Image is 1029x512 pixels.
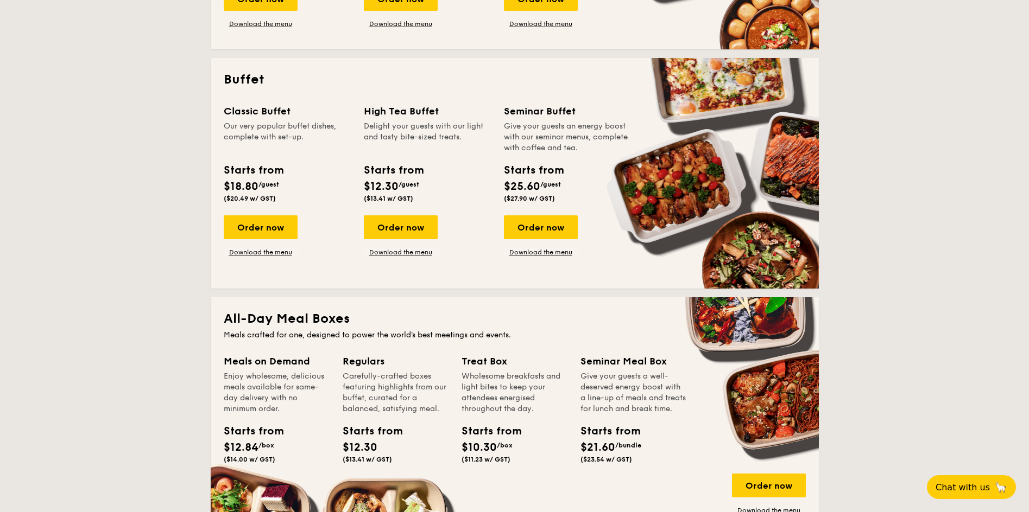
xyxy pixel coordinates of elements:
[224,441,258,454] span: $12.84
[504,248,578,257] a: Download the menu
[580,371,686,414] div: Give your guests a well-deserved energy boost with a line-up of meals and treats for lunch and br...
[224,180,258,193] span: $18.80
[343,423,392,439] div: Starts from
[258,181,279,188] span: /guest
[615,441,641,449] span: /bundle
[258,441,274,449] span: /box
[504,195,555,202] span: ($27.90 w/ GST)
[364,162,423,178] div: Starts from
[364,248,438,257] a: Download the menu
[504,121,631,153] div: Give your guests an energy boost with our seminar menus, complete with coffee and tea.
[927,475,1016,499] button: Chat with us🦙
[224,310,806,328] h2: All-Day Meal Boxes
[580,441,615,454] span: $21.60
[399,181,419,188] span: /guest
[580,354,686,369] div: Seminar Meal Box
[462,456,510,463] span: ($11.23 w/ GST)
[224,215,298,239] div: Order now
[364,195,413,202] span: ($13.41 w/ GST)
[224,20,298,28] a: Download the menu
[994,481,1007,494] span: 🦙
[580,456,632,463] span: ($23.54 w/ GST)
[540,181,561,188] span: /guest
[224,71,806,88] h2: Buffet
[224,423,273,439] div: Starts from
[580,423,629,439] div: Starts from
[343,371,449,414] div: Carefully-crafted boxes featuring highlights from our buffet, curated for a balanced, satisfying ...
[364,180,399,193] span: $12.30
[462,371,567,414] div: Wholesome breakfasts and light bites to keep your attendees energised throughout the day.
[224,121,351,153] div: Our very popular buffet dishes, complete with set-up.
[504,162,563,178] div: Starts from
[462,354,567,369] div: Treat Box
[224,162,283,178] div: Starts from
[504,20,578,28] a: Download the menu
[343,354,449,369] div: Regulars
[224,248,298,257] a: Download the menu
[343,441,377,454] span: $12.30
[504,215,578,239] div: Order now
[497,441,513,449] span: /box
[224,354,330,369] div: Meals on Demand
[504,180,540,193] span: $25.60
[462,423,510,439] div: Starts from
[732,473,806,497] div: Order now
[224,104,351,119] div: Classic Buffet
[364,20,438,28] a: Download the menu
[364,104,491,119] div: High Tea Buffet
[504,104,631,119] div: Seminar Buffet
[936,482,990,492] span: Chat with us
[364,121,491,153] div: Delight your guests with our light and tasty bite-sized treats.
[462,441,497,454] span: $10.30
[343,456,392,463] span: ($13.41 w/ GST)
[224,330,806,341] div: Meals crafted for one, designed to power the world's best meetings and events.
[224,456,275,463] span: ($14.00 w/ GST)
[224,371,330,414] div: Enjoy wholesome, delicious meals available for same-day delivery with no minimum order.
[224,195,276,202] span: ($20.49 w/ GST)
[364,215,438,239] div: Order now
